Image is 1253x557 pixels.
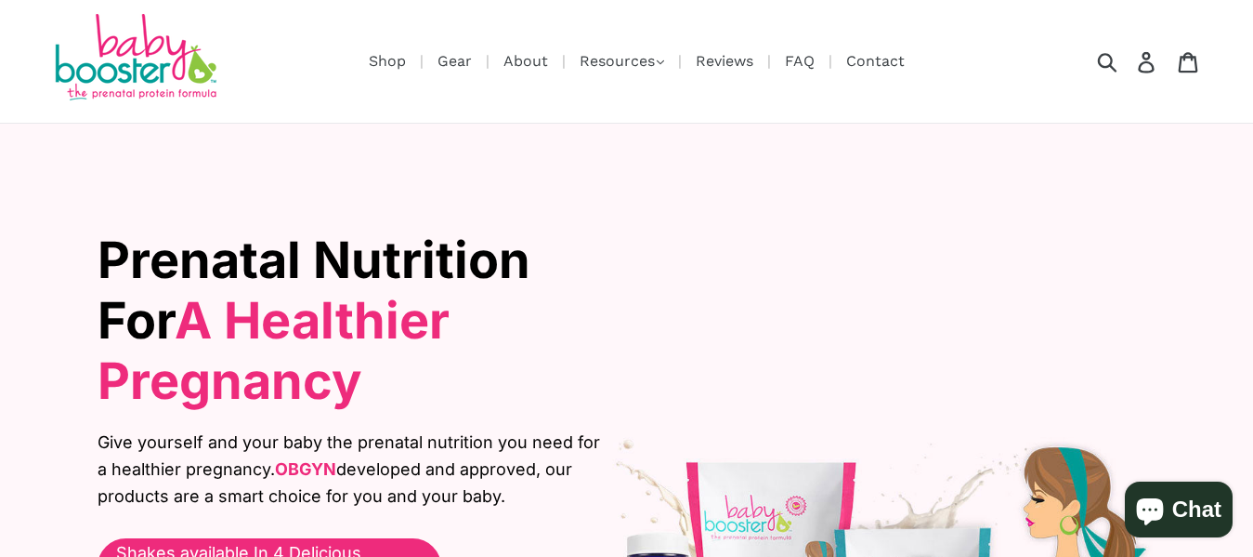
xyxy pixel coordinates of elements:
span: A Healthier Pregnancy [98,290,450,411]
inbox-online-store-chat: Shopify online store chat [1119,482,1238,542]
span: Give yourself and your baby the prenatal nutrition you need for a healthier pregnancy. developed ... [98,430,613,510]
button: Resources [570,47,673,75]
img: Baby Booster Prenatal Protein Supplements [51,14,218,104]
input: Search [1103,41,1155,82]
b: OBGYN [275,459,336,479]
a: About [494,49,557,73]
a: Shop [359,49,415,73]
a: FAQ [776,49,824,73]
a: Contact [837,49,914,73]
a: Reviews [686,49,763,73]
span: Prenatal Nutrition For [98,230,530,411]
a: Gear [428,49,481,73]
